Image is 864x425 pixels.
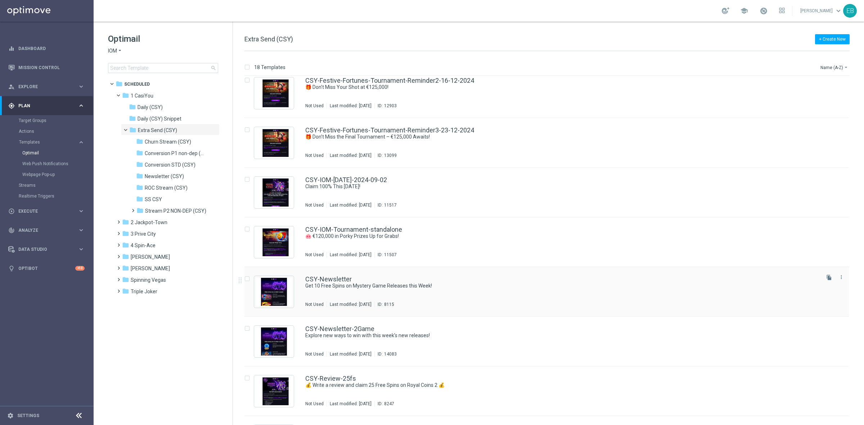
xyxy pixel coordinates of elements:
[800,5,843,16] a: [PERSON_NAME]keyboard_arrow_down
[108,33,218,45] h1: Optimail
[138,104,163,110] span: Daily (CSY)
[826,275,832,280] i: file_copy
[327,351,374,357] div: Last modified: [DATE]
[108,48,123,54] button: IOM arrow_drop_down
[305,351,324,357] div: Not Used
[211,65,216,71] span: search
[237,168,863,217] div: Press SPACE to select this row.
[8,103,78,109] div: Plan
[256,327,292,356] img: 14083.jpeg
[18,228,78,232] span: Analyze
[78,83,85,90] i: keyboard_arrow_right
[237,118,863,168] div: Press SPACE to select this row.
[327,302,374,307] div: Last modified: [DATE]
[384,302,394,307] div: 8115
[122,218,129,226] i: folder
[129,103,136,110] i: folder
[8,46,85,51] div: equalizer Dashboard
[305,183,819,190] div: Claim 100% This Labour Day!
[19,115,93,126] div: Target Groups
[19,140,78,144] div: Templates
[384,153,397,158] div: 13099
[374,351,397,357] div: ID:
[131,219,167,226] span: 2 Jackpot-Town
[820,63,850,72] button: Name (A-Z)arrow_drop_down
[131,265,170,272] span: Robby Riches
[78,208,85,214] i: keyboard_arrow_right
[843,64,849,70] i: arrow_drop_down
[131,242,156,249] span: 4 Spin-Ace
[8,266,85,271] button: lightbulb Optibot +10
[124,81,150,87] span: Scheduled
[19,118,75,123] a: Target Groups
[129,126,136,134] i: folder
[19,191,93,202] div: Realtime Triggers
[145,185,188,191] span: ROC Stream (CSY)
[305,382,802,389] a: 💰 Write a review and claim 25 Free Spins on Royal Coins 2 💰
[305,202,324,208] div: Not Used
[254,64,285,71] p: 18 Templates
[374,302,394,307] div: ID:
[305,226,402,233] a: CSY-IOM-Tournament-standalone
[19,182,75,188] a: Streams
[136,184,143,191] i: folder
[305,84,819,91] div: 🎁 Don’t Miss Your Shot at €125,000!
[305,134,802,140] a: 🎁 Don’t Miss the Final Tournament – €125,000 Awaits!
[815,34,850,44] button: + Create New
[256,278,292,306] img: 8115.jpeg
[129,115,136,122] i: folder
[834,7,842,15] span: keyboard_arrow_down
[384,351,397,357] div: 14083
[384,252,397,258] div: 11507
[305,332,819,339] div: Explore new ways to win with this week’s new releases!
[136,161,143,168] i: folder
[8,208,15,214] i: play_circle_outline
[117,48,123,54] i: arrow_drop_down
[838,274,844,280] i: more_vert
[8,39,85,58] div: Dashboard
[305,375,356,382] a: CSY-Review-25fs
[256,178,292,207] img: 11517.jpeg
[136,195,143,203] i: folder
[8,247,85,252] button: Data Studio keyboard_arrow_right
[108,63,218,73] input: Search Template
[305,401,324,407] div: Not Used
[843,4,857,18] div: EB
[8,103,85,109] button: gps_fixed Plan keyboard_arrow_right
[78,227,85,234] i: keyboard_arrow_right
[145,162,195,168] span: Conversion STD (CSY)
[19,140,71,144] span: Templates
[18,247,78,252] span: Data Studio
[145,139,191,145] span: Churn Stream (CSY)
[78,246,85,253] i: keyboard_arrow_right
[384,103,397,109] div: 12903
[8,83,78,90] div: Explore
[136,149,143,157] i: folder
[22,161,75,167] a: Web Push Notifications
[22,148,93,158] div: Optimail
[374,401,394,407] div: ID:
[19,139,85,145] div: Templates keyboard_arrow_right
[18,85,78,89] span: Explore
[256,228,292,256] img: 11507.jpeg
[8,84,85,90] button: person_search Explore keyboard_arrow_right
[22,172,75,177] a: Webpage Pop-up
[122,276,129,283] i: folder
[305,84,802,91] a: 🎁 Don’t Miss Your Shot at €125,000!
[116,80,123,87] i: folder
[8,103,15,109] i: gps_fixed
[305,332,802,339] a: Explore new ways to win with this week’s new releases!
[305,183,802,190] a: Claim 100% This [DATE]!
[78,102,85,109] i: keyboard_arrow_right
[8,208,85,214] div: play_circle_outline Execute keyboard_arrow_right
[122,265,129,272] i: folder
[8,83,15,90] i: person_search
[22,158,93,169] div: Web Push Notifications
[305,153,324,158] div: Not Used
[22,169,93,180] div: Webpage Pop-up
[8,65,85,71] div: Mission Control
[374,202,397,208] div: ID:
[138,116,181,122] span: Daily (CSY) Snippet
